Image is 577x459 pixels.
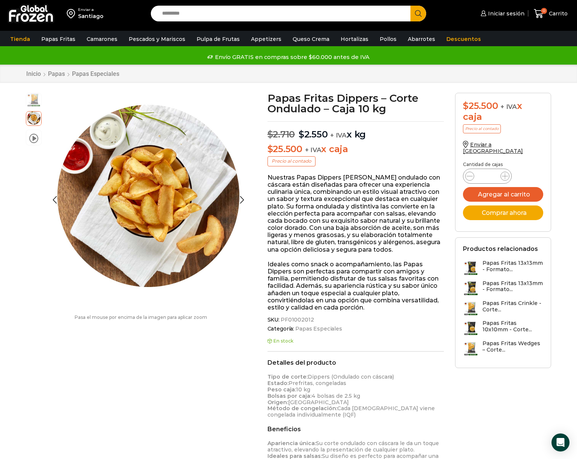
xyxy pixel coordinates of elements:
bdi: 25.500 [463,100,498,111]
a: Papas Fritas 13x13mm - Formato... [463,280,543,296]
a: Abarrotes [404,32,439,46]
span: $ [267,143,273,154]
button: Comprar ahora [463,205,543,220]
p: Ideales como snack o acompañamiento, las Papas Dippers son perfectas para compartir con amigos y ... [267,261,444,311]
strong: Estado: [267,380,288,387]
a: Appetizers [247,32,285,46]
a: Camarones [83,32,121,46]
p: Cantidad de cajas [463,162,543,167]
a: Papas Fritas Crinkle - Corte... [463,300,543,316]
strong: Apariencia única: [267,440,316,447]
a: Enviar a [GEOGRAPHIC_DATA] [463,141,523,154]
strong: Método de congelación: [267,405,337,412]
a: Descuentos [443,32,485,46]
strong: Tipo de corte: [267,373,308,380]
a: Iniciar sesión [479,6,524,21]
p: Dippers (Ondulado con cáscara) Prefritas, congeladas 10 kg 4 bolsas de 2.5 kg [GEOGRAPHIC_DATA] C... [267,374,444,418]
bdi: 2.550 [299,129,328,140]
span: PF01002012 [279,317,314,323]
h3: Papas Fritas Crinkle - Corte... [482,300,543,313]
p: Precio al contado [267,156,316,166]
span: + IVA [330,131,347,139]
a: Papas Especiales [72,70,120,77]
h3: Papas Fritas 13x13mm - Formato... [482,280,543,293]
img: address-field-icon.svg [67,7,78,20]
span: dippers [26,92,41,107]
button: Search button [410,6,426,21]
span: SKU: [267,317,444,323]
a: Pulpa de Frutas [193,32,243,46]
a: Tienda [6,32,34,46]
div: x caja [463,101,543,122]
a: Papas [48,70,65,77]
span: $ [463,100,469,111]
a: 0 Carrito [532,5,569,23]
strong: Peso caja: [267,386,296,393]
button: Agregar al carrito [463,187,543,202]
a: Papas Fritas Wedges – Corte... [463,340,543,356]
h2: Beneficios [267,426,444,433]
span: $ [299,129,304,140]
span: Categoría: [267,326,444,332]
p: Nuestras Papas Dippers [PERSON_NAME] ondulado con cáscara están diseñadas para ofrecer una experi... [267,174,444,253]
span: fto-4 [26,110,41,125]
span: 0 [541,8,547,14]
p: En stock [267,338,444,344]
h2: Productos relacionados [463,245,538,252]
div: Enviar a [78,7,104,12]
a: Papas Especiales [294,326,342,332]
bdi: 25.500 [267,143,302,154]
div: Santiago [78,12,104,20]
strong: Origen: [267,399,288,406]
span: $ [267,129,273,140]
span: + IVA [500,103,517,110]
h3: Papas Fritas Wedges – Corte... [482,340,543,353]
a: Pollos [376,32,400,46]
p: Pasa el mouse por encima de la imagen para aplicar zoom [26,315,256,320]
span: Carrito [547,10,568,17]
h1: Papas Fritas Dippers – Corte Ondulado – Caja 10 kg [267,93,444,114]
h2: Detalles del producto [267,359,444,366]
span: + IVA [305,146,322,154]
input: Product quantity [480,171,494,181]
bdi: 2.710 [267,129,295,140]
strong: Bolsas por caja: [267,393,311,399]
a: Pescados y Mariscos [125,32,189,46]
div: 2 / 3 [45,93,251,299]
p: Precio al contado [463,124,501,133]
div: Previous slide [45,190,64,209]
a: Papas Fritas [38,32,79,46]
p: x caja [267,144,444,155]
a: Hortalizas [337,32,372,46]
div: Open Intercom Messenger [551,433,569,451]
a: Inicio [26,70,41,77]
nav: Breadcrumb [26,70,120,77]
a: Queso Crema [289,32,333,46]
div: Next slide [233,190,251,209]
h3: Papas Fritas 13x13mm - Formato... [482,260,543,273]
span: Iniciar sesión [486,10,524,17]
p: x kg [267,121,444,140]
a: Papas Fritas 10x10mm - Corte... [463,320,543,336]
a: Papas Fritas 13x13mm - Formato... [463,260,543,276]
img: fto-4 [45,93,251,299]
h3: Papas Fritas 10x10mm - Corte... [482,320,543,333]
